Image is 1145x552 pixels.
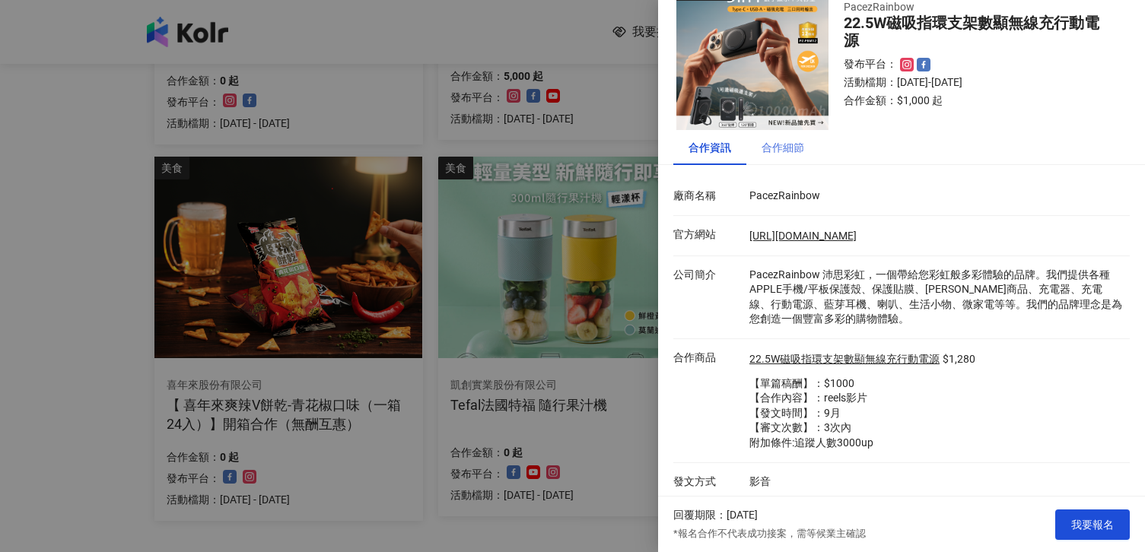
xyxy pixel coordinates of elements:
p: 影音 [749,474,1122,490]
p: PacezRainbow [749,189,1122,204]
p: $1,280 [943,352,975,367]
div: 合作細節 [762,139,804,156]
div: 22.5W磁吸指環支架數顯無線充行動電源 [844,14,1112,49]
div: 合作資訊 [689,139,731,156]
p: 合作商品 [673,351,742,366]
p: *報名合作不代表成功接案，需等候業主確認 [673,527,866,541]
button: 我要報名 [1055,509,1130,540]
p: 官方網站 [673,227,742,243]
p: 發布平台： [844,57,897,72]
p: PacezRainbow 沛思彩虹，一個帶給您彩虹般多彩體驗的品牌。我們提供各種APPLE手機/平板保護殼、保護貼膜、[PERSON_NAME]商品、充電器、充電線、行動電源、藍芽耳機、喇叭、生... [749,268,1122,327]
p: 活動檔期：[DATE]-[DATE] [844,75,1112,90]
a: [URL][DOMAIN_NAME] [749,230,857,242]
p: 回覆期限：[DATE] [673,508,758,523]
p: 合作金額： $1,000 起 [844,94,1112,109]
span: 我要報名 [1071,519,1114,531]
p: 廠商名稱 [673,189,742,204]
a: 22.5W磁吸指環支架數顯無線充行動電源 [749,352,940,367]
p: 發文方式 [673,474,742,490]
p: 【單篇稿酬】：$1000 【合作內容】：reels影片 【發文時間】：9月 【審文次數】：3次內 附加條件:追蹤人數3000up [749,376,975,451]
p: 公司簡介 [673,268,742,283]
